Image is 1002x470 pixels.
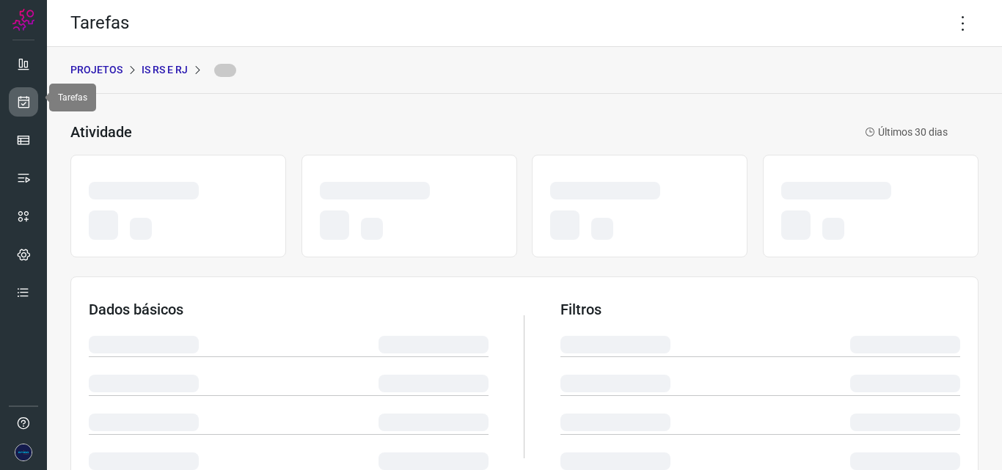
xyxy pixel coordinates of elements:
[142,62,188,78] p: IS RS E RJ
[12,9,34,31] img: Logo
[70,12,129,34] h2: Tarefas
[58,92,87,103] span: Tarefas
[89,301,489,318] h3: Dados básicos
[560,301,960,318] h3: Filtros
[15,444,32,461] img: ec3b18c95a01f9524ecc1107e33c14f6.png
[865,125,948,140] p: Últimos 30 dias
[70,123,132,141] h3: Atividade
[70,62,122,78] p: PROJETOS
